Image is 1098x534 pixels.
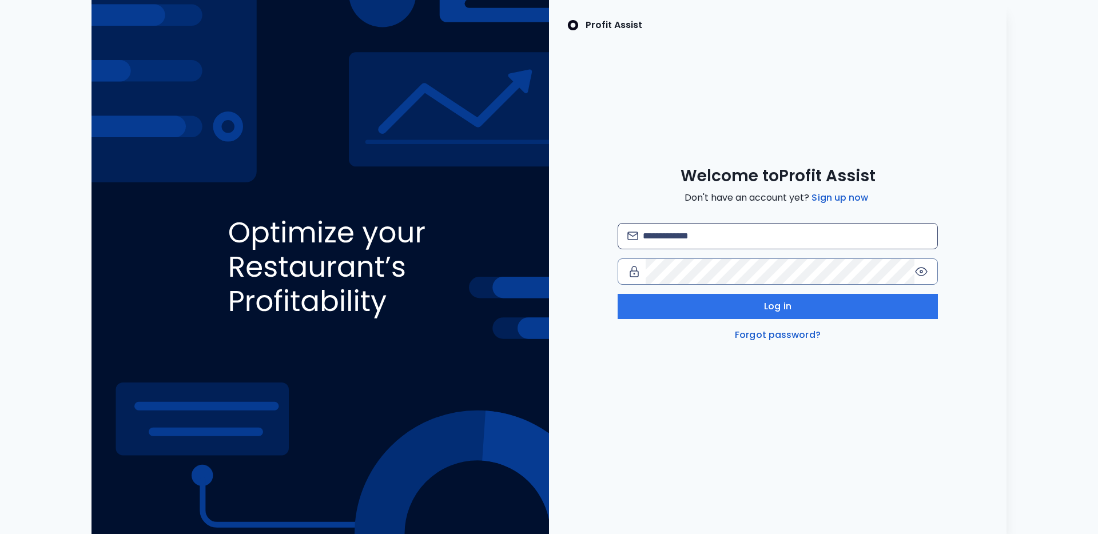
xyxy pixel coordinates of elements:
[764,300,791,313] span: Log in
[681,166,876,186] span: Welcome to Profit Assist
[685,191,870,205] span: Don't have an account yet?
[627,232,638,240] img: email
[567,18,579,32] img: SpotOn Logo
[809,191,870,205] a: Sign up now
[618,294,938,319] button: Log in
[733,328,823,342] a: Forgot password?
[586,18,642,32] p: Profit Assist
